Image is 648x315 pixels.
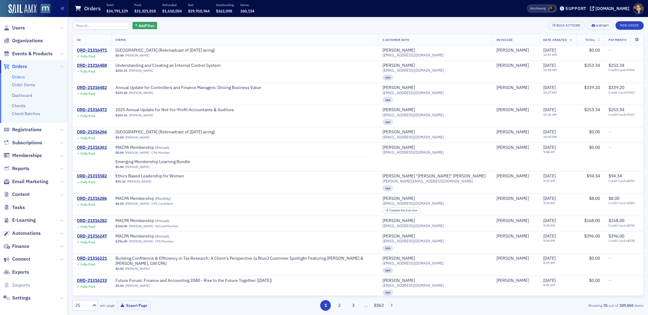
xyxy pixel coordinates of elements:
[188,3,210,7] p: Net
[240,3,254,7] p: Items
[127,180,151,183] a: [PERSON_NAME]
[320,300,331,311] button: 1
[77,234,107,239] a: ORD-21316247
[543,85,556,90] span: [DATE]
[115,69,127,73] span: $253.34
[129,224,153,228] a: [PERSON_NAME]
[609,129,612,135] span: —
[77,85,107,91] div: ORD-21316482
[382,97,393,103] div: cpa
[589,47,600,53] span: $0.00
[382,68,444,73] span: [EMAIL_ADDRESS][DOMAIN_NAME]
[382,145,415,150] a: [PERSON_NAME]
[81,180,95,184] div: Fully Paid
[496,145,529,150] a: [PERSON_NAME]
[496,107,529,113] div: [PERSON_NAME]
[496,63,529,68] a: [PERSON_NAME]
[3,126,42,133] a: Registrations
[609,91,639,94] span: Credit Card x7001
[115,202,124,206] span: $8.00
[3,269,29,276] a: Exports
[382,278,415,283] a: [PERSON_NAME]
[589,145,600,150] span: $0.00
[134,9,156,13] span: $31,521,018
[496,63,535,68] span: Paul Aitken
[77,278,107,283] a: ORD-21316233
[240,9,254,13] span: 260,154
[382,85,415,91] div: [PERSON_NAME]
[382,218,415,224] a: [PERSON_NAME]
[12,204,25,211] span: Tasks
[84,5,101,12] h1: Orders
[12,269,29,276] span: Exports
[530,6,546,11] span: Viewing
[609,145,612,150] span: —
[151,151,170,155] div: CPA Member
[12,152,42,159] span: Memberships
[382,201,444,206] span: [EMAIL_ADDRESS][DOMAIN_NAME]
[589,196,600,201] span: $8.00
[81,225,95,229] div: Fully Paid
[115,239,127,243] span: $396.00
[382,179,473,183] span: [PERSON_NAME][EMAIL_ADDRESS][DOMAIN_NAME]
[543,218,556,223] span: [DATE]
[496,218,535,224] span: Herb Geary
[115,113,127,117] span: $253.34
[115,196,192,201] span: MACPA Membership
[115,38,126,42] span: Items
[543,233,556,239] span: [DATE]
[12,103,26,108] a: Checks
[12,243,29,250] span: Finance
[389,208,406,212] span: Created Via :
[496,85,529,91] a: [PERSON_NAME]
[12,178,48,185] span: Email Marketing
[549,5,555,12] span: Lauren McDonough
[3,230,41,237] a: Automations
[115,256,374,266] a: Building Confidence & Efficiency in Tax Research: A Client’s Perspective (a BlueJ Customer Spotli...
[115,129,215,135] span: MACPA Town Hall (Rebroadcast of September 2025 airing)
[609,224,639,228] span: Credit Card x8154
[382,173,485,179] a: [PERSON_NAME] "[PERSON_NAME]" [PERSON_NAME]
[12,295,31,301] span: Settings
[134,3,156,7] p: Paid
[115,129,215,135] a: [GEOGRAPHIC_DATA] (Rebroadcast of [DATE] airing)
[543,223,555,228] time: 9:30 AM
[584,233,600,239] span: $396.00
[100,303,115,308] label: per page
[77,196,107,201] a: ORD-21316286
[496,145,535,150] span: Ali Dawood
[609,107,624,112] span: $253.34
[382,135,444,139] span: [EMAIL_ADDRESS][DOMAIN_NAME]
[543,63,556,68] span: [DATE]
[609,196,619,201] span: $8.00
[129,69,153,73] a: [PERSON_NAME]
[115,224,127,228] span: $168.00
[155,196,171,201] span: ( Monthly )
[543,38,567,42] span: Date Created
[115,63,221,68] span: Understanding and Creating an Internal Control System
[543,173,556,179] span: [DATE]
[615,21,644,30] button: New Order
[155,145,169,150] span: ( Annual )
[382,74,393,80] div: cpa
[382,234,415,239] div: [PERSON_NAME]
[334,300,345,311] button: 2
[12,126,42,133] span: Registrations
[125,151,149,155] a: [PERSON_NAME]
[496,48,529,53] a: [PERSON_NAME]
[587,21,613,30] button: Export
[382,113,444,117] span: [EMAIL_ADDRESS][DOMAIN_NAME]
[382,107,415,113] a: [PERSON_NAME]
[129,113,153,117] a: [PERSON_NAME]
[382,119,393,125] div: cpa
[77,38,81,42] span: ID
[115,145,192,150] a: MACPA Membership (Annual)
[382,196,415,201] div: [PERSON_NAME]
[496,218,529,224] a: [PERSON_NAME]
[543,90,557,94] time: 10:37 AM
